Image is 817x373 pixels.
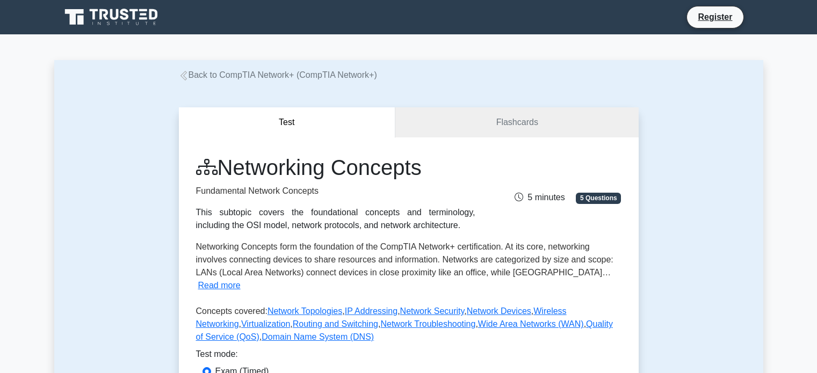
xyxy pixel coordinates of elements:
span: 5 minutes [515,193,565,202]
a: Virtualization [241,319,290,328]
button: Test [179,107,396,138]
div: This subtopic covers the foundational concepts and terminology, including the OSI model, network ... [196,206,475,232]
a: Network Troubleshooting [380,319,475,328]
h1: Networking Concepts [196,155,475,180]
a: IP Addressing [345,306,397,316]
a: Back to CompTIA Network+ (CompTIA Network+) [179,70,377,79]
a: Wide Area Networks (WAN) [478,319,584,328]
a: Routing and Switching [293,319,378,328]
div: Test mode: [196,348,621,365]
a: Network Security [400,306,465,316]
a: Flashcards [395,107,638,138]
span: 5 Questions [576,193,621,203]
a: Register [691,10,739,24]
a: Network Topologies [267,306,342,316]
p: Fundamental Network Concepts [196,185,475,198]
span: Networking Concepts form the foundation of the CompTIA Network+ certification. At its core, netwo... [196,242,613,277]
p: Concepts covered: , , , , , , , , , , [196,305,621,348]
a: Domain Name System (DNS) [262,332,374,341]
a: Network Devices [467,306,531,316]
button: Read more [198,279,241,292]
